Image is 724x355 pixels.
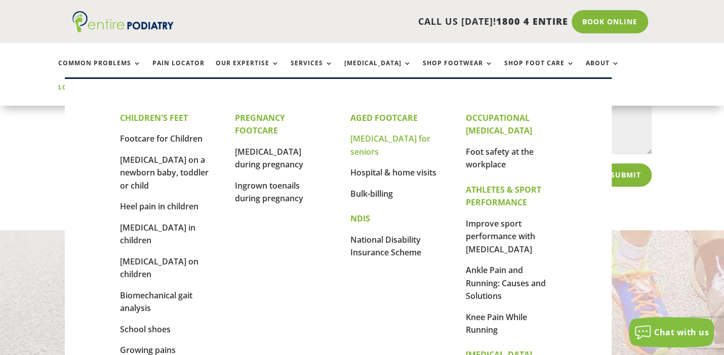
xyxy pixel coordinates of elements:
strong: CHILDREN'S FEET [119,112,187,123]
a: Ankle Pain and Running: Causes and Solutions [466,264,546,301]
a: Entire Podiatry [72,24,174,34]
a: Hospital & home visits [350,167,436,178]
a: [MEDICAL_DATA] in children [119,222,195,246]
a: Knee Pain While Running [466,312,527,336]
a: Biomechanical gait analysis [119,290,192,314]
a: Pain Locator [152,60,205,81]
strong: NDIS [350,213,370,224]
a: Footcare for Children [119,133,202,144]
a: Services [291,60,333,81]
a: Shop Footwear [423,60,493,81]
strong: PREGNANCY FOOTCARE [235,112,285,137]
a: Common Problems [58,60,141,81]
p: CALL US [DATE]! [205,15,568,28]
a: [MEDICAL_DATA] on a newborn baby, toddler or child [119,154,208,191]
a: Ingrown toenails during pregnancy [235,180,303,204]
img: logo (1) [72,11,174,32]
strong: AGED FOOTCARE [350,112,418,123]
a: About [586,60,620,81]
a: Bulk-billing [350,188,393,199]
span: 1800 4 ENTIRE [496,15,568,27]
a: Shop Foot Care [504,60,575,81]
button: Chat with us [629,317,714,347]
a: [MEDICAL_DATA] for seniors [350,133,430,157]
a: [MEDICAL_DATA] [344,60,412,81]
a: Our Expertise [216,60,279,81]
a: Book Online [572,10,648,33]
strong: ATHLETES & SPORT PERFORMANCE [466,184,541,208]
span: Chat with us [654,327,709,338]
a: Heel pain in children [119,201,198,212]
a: Locations [58,84,109,106]
a: Foot safety at the workplace [466,146,534,170]
a: [MEDICAL_DATA] on children [119,256,198,280]
a: [MEDICAL_DATA] during pregnancy [235,146,303,170]
a: Improve sport performance with [MEDICAL_DATA] [466,218,535,255]
button: Submit [600,163,652,187]
a: National Disability Insurance Scheme [350,234,421,258]
strong: OCCUPATIONAL [MEDICAL_DATA] [466,112,532,137]
a: School shoes [119,324,170,335]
